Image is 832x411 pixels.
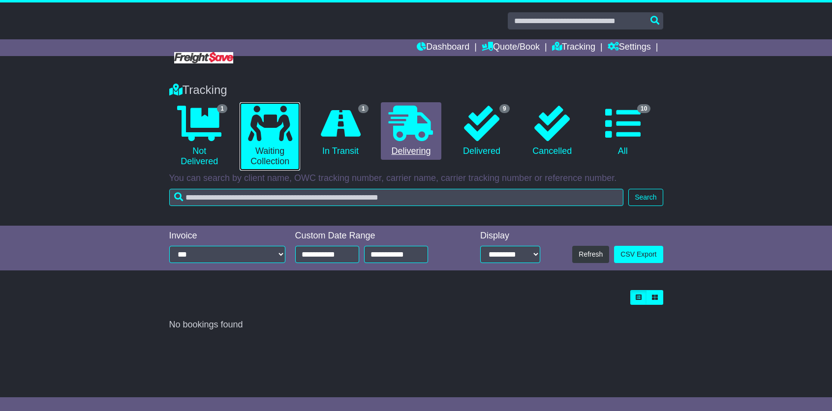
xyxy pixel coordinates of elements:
[482,39,540,56] a: Quote/Book
[217,104,227,113] span: 1
[637,104,650,113] span: 10
[169,173,663,184] p: You can search by client name, OWC tracking number, carrier name, carrier tracking number or refe...
[174,52,233,63] img: Freight Save
[572,246,609,263] button: Refresh
[417,39,469,56] a: Dashboard
[169,102,230,171] a: 1 Not Delivered
[499,104,510,113] span: 9
[240,102,300,171] a: Waiting Collection
[381,102,441,160] a: Delivering
[552,39,595,56] a: Tracking
[628,189,663,206] button: Search
[592,102,653,160] a: 10 All
[169,320,663,330] div: No bookings found
[614,246,663,263] a: CSV Export
[608,39,651,56] a: Settings
[310,102,370,160] a: 1 In Transit
[480,231,540,241] div: Display
[522,102,583,160] a: Cancelled
[358,104,369,113] span: 1
[295,231,453,241] div: Custom Date Range
[164,83,668,97] div: Tracking
[451,102,512,160] a: 9 Delivered
[169,231,285,241] div: Invoice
